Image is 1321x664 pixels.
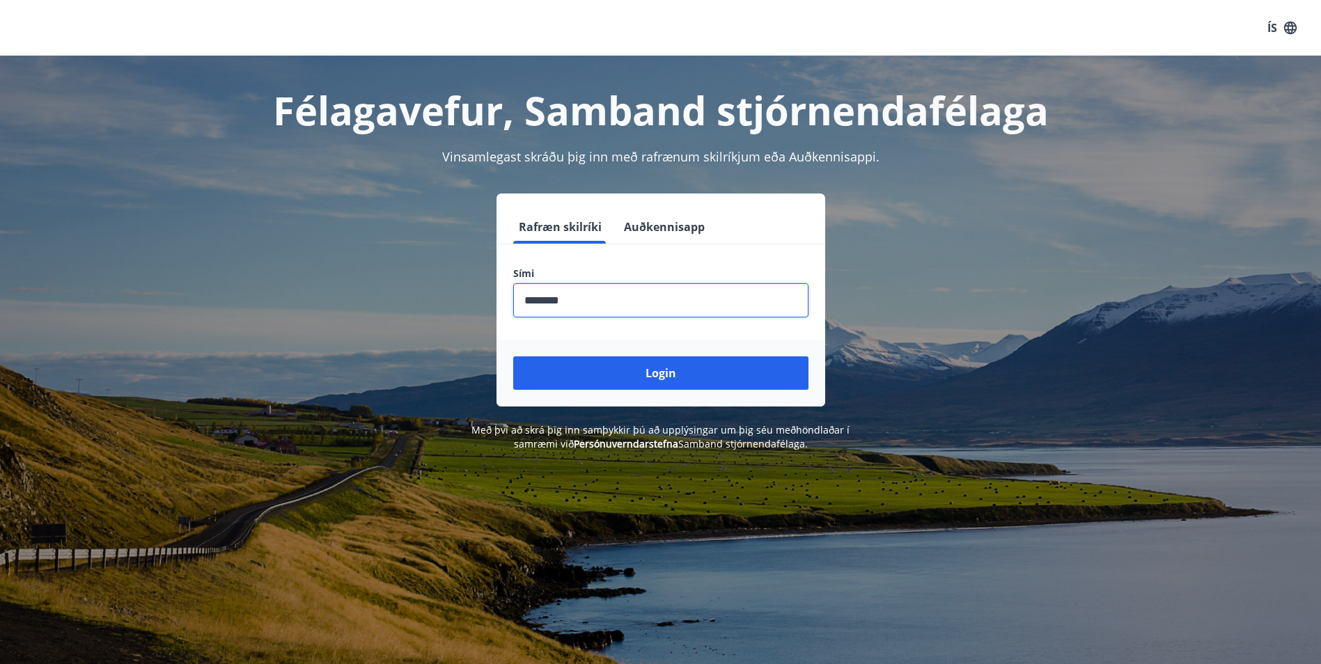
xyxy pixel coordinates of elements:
[442,148,880,165] span: Vinsamlegast skráðu þig inn með rafrænum skilríkjum eða Auðkennisappi.
[1260,15,1304,40] button: ÍS
[513,356,808,390] button: Login
[471,423,850,450] span: Með því að skrá þig inn samþykkir þú að upplýsingar um þig séu meðhöndlaðar í samræmi við Samband...
[618,210,710,244] button: Auðkennisapp
[176,84,1146,136] h1: Félagavefur, Samband stjórnendafélaga
[574,437,678,450] a: Persónuverndarstefna
[513,210,607,244] button: Rafræn skilríki
[513,267,808,280] label: Sími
